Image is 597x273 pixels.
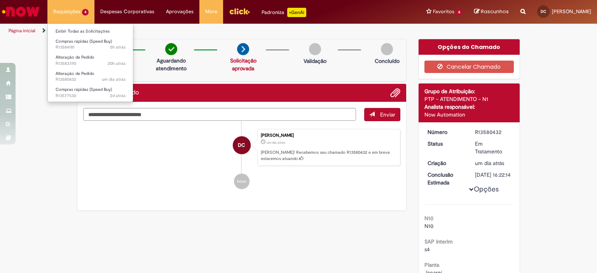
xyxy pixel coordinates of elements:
[233,136,251,154] div: Danilo Campos Cordeiro
[267,140,285,145] span: um dia atrás
[304,57,326,65] p: Validação
[6,24,392,38] ul: Trilhas de página
[424,246,430,253] span: s4
[424,103,514,111] div: Analista responsável:
[237,43,249,55] img: arrow-next.png
[83,129,400,166] li: Danilo Campos Cordeiro
[110,93,126,99] time: 29/09/2025 15:01:12
[380,111,395,118] span: Enviar
[375,57,400,65] p: Concluído
[47,23,133,102] ul: Requisições
[262,8,306,17] div: Padroniza
[261,150,396,162] p: [PERSON_NAME]! Recebemos seu chamado R13580432 e em breve estaremos atuando.
[309,43,321,55] img: img-circle-grey.png
[238,136,245,155] span: DC
[287,8,306,17] p: +GenAi
[230,57,257,72] a: Solicitação aprovada
[475,140,511,155] div: Em Tratamento
[424,111,514,118] div: Now Automation
[9,28,35,34] a: Página inicial
[422,140,470,148] dt: Status
[48,37,133,52] a: Aberto R13584181 : Compras rápidas (Speed Buy)
[56,93,126,99] span: R13577530
[364,108,400,121] button: Enviar
[475,160,504,167] time: 30/09/2025 10:22:10
[424,95,514,103] div: PTP - ATENDIMENTO - N1
[83,121,400,197] ul: Histórico de tíquete
[82,9,89,16] span: 4
[1,4,41,19] img: ServiceNow
[152,57,190,72] p: Aguardando atendimento
[475,128,511,136] div: R13580432
[110,44,126,50] time: 01/10/2025 08:39:45
[53,8,80,16] span: Requisições
[424,261,439,268] b: Planta
[475,160,504,167] span: um dia atrás
[102,77,126,82] time: 30/09/2025 10:22:11
[56,87,112,92] span: Compras rápidas (Speed Buy)
[48,70,133,84] a: Aberto R13580432 : Alteração de Pedido
[456,9,463,16] span: 6
[390,88,400,98] button: Adicionar anexos
[552,8,591,15] span: [PERSON_NAME]
[205,8,217,16] span: More
[481,8,509,15] span: Rascunhos
[381,43,393,55] img: img-circle-grey.png
[267,140,285,145] time: 30/09/2025 10:22:10
[56,77,126,83] span: R13580432
[56,38,112,44] span: Compras rápidas (Speed Buy)
[229,5,250,17] img: click_logo_yellow_360x200.png
[433,8,454,16] span: Favoritos
[422,128,470,136] dt: Número
[48,53,133,68] a: Aberto R13583390 : Alteração de Pedido
[108,61,126,66] time: 30/09/2025 17:47:58
[56,54,94,60] span: Alteração de Pedido
[56,61,126,67] span: R13583390
[48,85,133,100] a: Aberto R13577530 : Compras rápidas (Speed Buy)
[424,215,433,222] b: N10
[422,159,470,167] dt: Criação
[110,44,126,50] span: 5h atrás
[165,43,177,55] img: check-circle-green.png
[424,223,433,230] span: N10
[419,39,520,55] div: Opções do Chamado
[424,61,514,73] button: Cancelar Chamado
[474,8,509,16] a: Rascunhos
[422,171,470,186] dt: Conclusão Estimada
[166,8,194,16] span: Aprovações
[261,133,396,138] div: [PERSON_NAME]
[108,61,126,66] span: 20h atrás
[475,159,511,167] div: 30/09/2025 10:22:10
[424,238,453,245] b: SAP Interim
[541,9,546,14] span: DC
[475,171,511,179] div: [DATE] 16:22:14
[83,108,356,121] textarea: Digite sua mensagem aqui...
[100,8,154,16] span: Despesas Corporativas
[56,44,126,50] span: R13584181
[48,27,133,36] a: Exibir Todas as Solicitações
[110,93,126,99] span: 2d atrás
[424,87,514,95] div: Grupo de Atribuição:
[56,71,94,77] span: Alteração de Pedido
[102,77,126,82] span: um dia atrás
